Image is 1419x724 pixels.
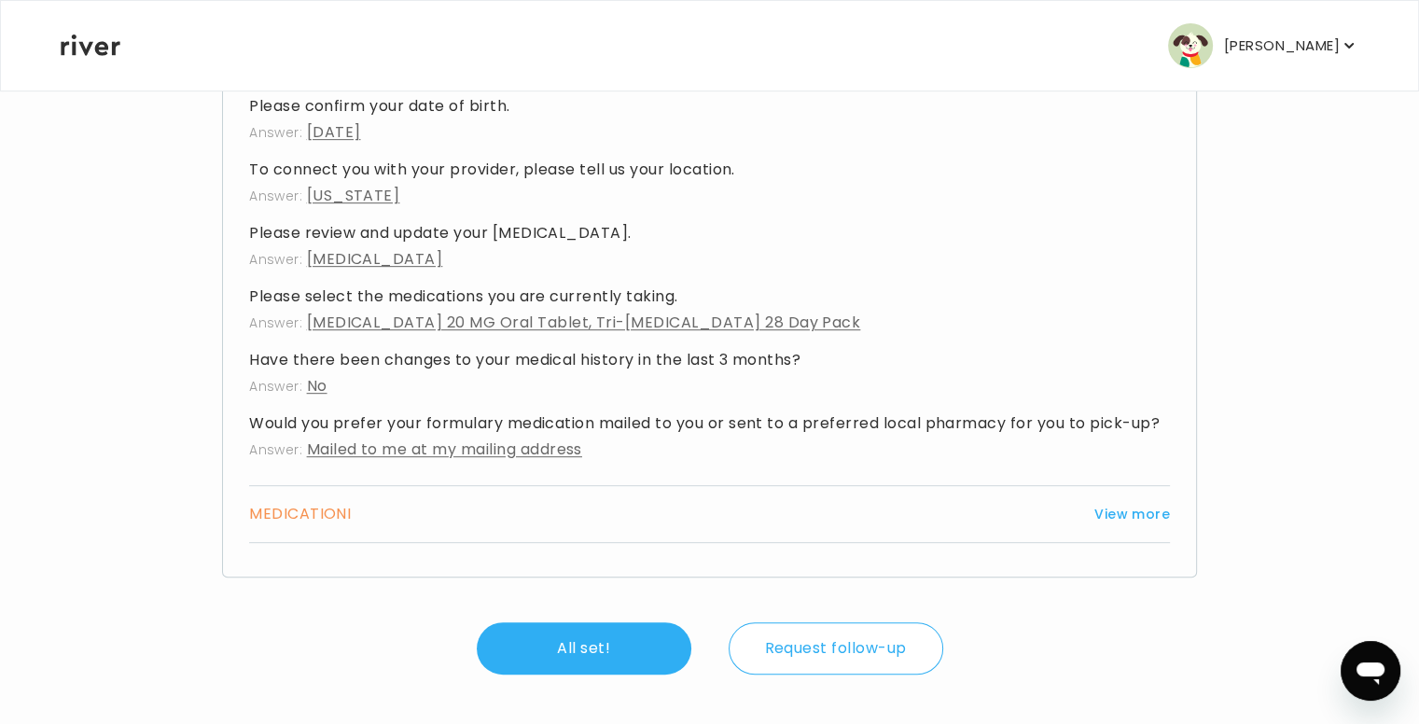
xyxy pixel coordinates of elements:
h4: Please review and update your [MEDICAL_DATA]. [249,220,1170,246]
span: Answer: [249,187,302,205]
button: View more [1094,503,1170,525]
h3: MEDICATION I [249,501,351,527]
p: [PERSON_NAME] [1224,33,1340,59]
iframe: Button to launch messaging window [1341,641,1400,701]
h4: To connect you with your provider, please tell us your location. [249,157,1170,183]
span: [US_STATE] [307,185,400,206]
h4: Have there been changes to your medical history in the last 3 months? [249,347,1170,373]
span: Answer: [249,440,302,459]
button: All set! [477,622,691,675]
span: [MEDICAL_DATA] [307,248,443,270]
h4: Would you prefer your formulary medication mailed to you or sent to a preferred local pharmacy fo... [249,411,1170,437]
button: Request follow-up [729,622,943,675]
span: [MEDICAL_DATA] 20 MG Oral Tablet, Tri-[MEDICAL_DATA] 28 Day Pack [307,312,861,333]
span: [DATE] [307,121,361,143]
h4: Please select the medications you are currently taking. [249,284,1170,310]
span: Answer: [249,250,302,269]
span: Answer: [249,123,302,142]
span: Mailed to me at my mailing address [307,439,582,460]
img: user avatar [1168,23,1213,68]
span: No [307,375,327,397]
span: Answer: [249,313,302,332]
button: user avatar[PERSON_NAME] [1168,23,1358,68]
span: Answer: [249,377,302,396]
h4: Please confirm your date of birth. [249,93,1170,119]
